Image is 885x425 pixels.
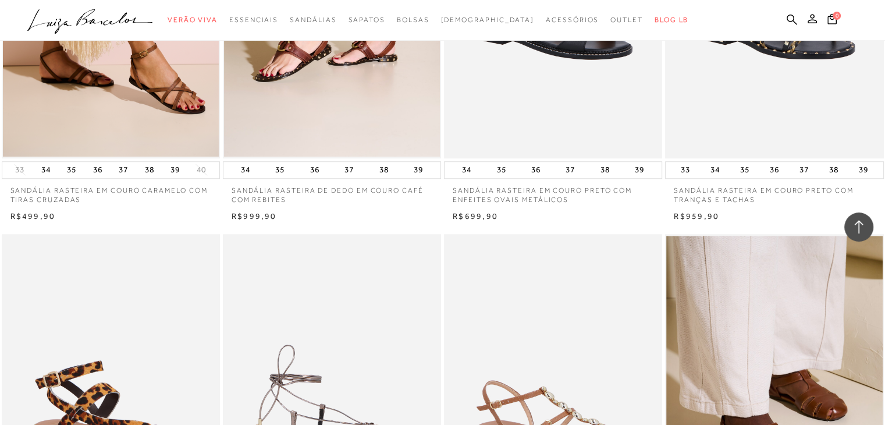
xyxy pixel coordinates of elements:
button: 38 [141,162,158,178]
button: 0 [824,13,840,29]
span: Essenciais [229,16,278,24]
a: categoryNavScreenReaderText [610,9,643,31]
span: Sandálias [290,16,336,24]
button: 34 [707,162,723,178]
button: 36 [528,162,544,178]
a: categoryNavScreenReaderText [229,9,278,31]
span: 0 [833,12,841,20]
span: BLOG LB [655,16,688,24]
a: noSubCategoriesText [440,9,534,31]
span: R$999,90 [232,211,277,221]
button: 36 [307,162,323,178]
button: 39 [410,162,426,178]
span: Acessórios [546,16,599,24]
span: [DEMOGRAPHIC_DATA] [440,16,534,24]
button: 35 [493,162,510,178]
a: categoryNavScreenReaderText [290,9,336,31]
button: 35 [737,162,753,178]
button: 34 [38,162,54,178]
a: categoryNavScreenReaderText [168,9,218,31]
span: Sapatos [348,16,385,24]
button: 35 [272,162,288,178]
button: 38 [597,162,613,178]
button: 38 [375,162,392,178]
a: categoryNavScreenReaderText [397,9,429,31]
a: BLOG LB [655,9,688,31]
span: R$959,90 [674,211,719,221]
a: categoryNavScreenReaderText [546,9,599,31]
button: 34 [237,162,254,178]
span: R$499,90 [10,211,56,221]
span: Verão Viva [168,16,218,24]
button: 34 [459,162,475,178]
button: 39 [855,162,872,178]
button: 37 [796,162,812,178]
button: 37 [562,162,578,178]
a: categoryNavScreenReaderText [348,9,385,31]
a: SANDÁLIA RASTEIRA EM COURO CARAMELO COM TIRAS CRUZADAS [2,179,220,206]
button: 37 [341,162,357,178]
span: R$699,90 [453,211,498,221]
button: 40 [193,164,209,175]
button: 39 [167,162,183,178]
span: Outlet [610,16,643,24]
a: SANDÁLIA RASTEIRA EM COURO PRETO COM TRANÇAS E TACHAS [665,179,883,206]
button: 39 [631,162,648,178]
button: 38 [826,162,842,178]
button: 33 [677,162,694,178]
button: 37 [115,162,131,178]
button: 35 [63,162,80,178]
span: Bolsas [397,16,429,24]
a: SANDÁLIA RASTEIRA DE DEDO EM COURO CAFÉ COM REBITES [223,179,441,206]
a: SANDÁLIA RASTEIRA EM COURO PRETO COM ENFEITES OVAIS METÁLICOS [444,179,662,206]
button: 33 [12,164,28,175]
button: 36 [766,162,783,178]
button: 36 [90,162,106,178]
